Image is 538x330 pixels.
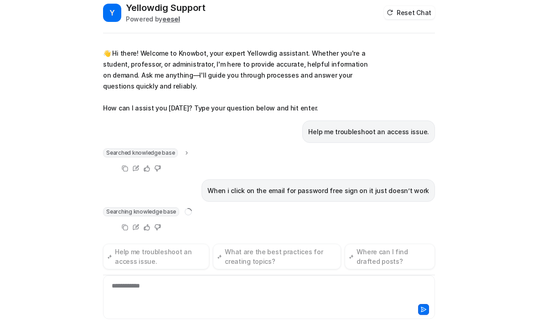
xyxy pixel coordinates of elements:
span: Searched knowledge base [103,148,178,157]
button: Reset Chat [384,6,435,19]
p: Help me troubleshoot an access issue. [308,126,429,137]
b: eesel [162,15,180,23]
div: Powered by [126,14,206,24]
span: Y [103,4,121,22]
button: Where can I find drafted posts? [345,244,435,269]
span: Searching knowledge base [103,207,179,216]
button: What are the best practices for creating topics? [213,244,341,269]
p: When i click on the email for password free sign on it just doesn’t work [207,185,429,196]
button: Help me troubleshoot an access issue. [103,244,209,269]
h2: Yellowdig Support [126,1,206,14]
p: 👋 Hi there! Welcome to Knowbot, your expert Yellowdig assistant. Whether you're a student, profes... [103,48,370,114]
